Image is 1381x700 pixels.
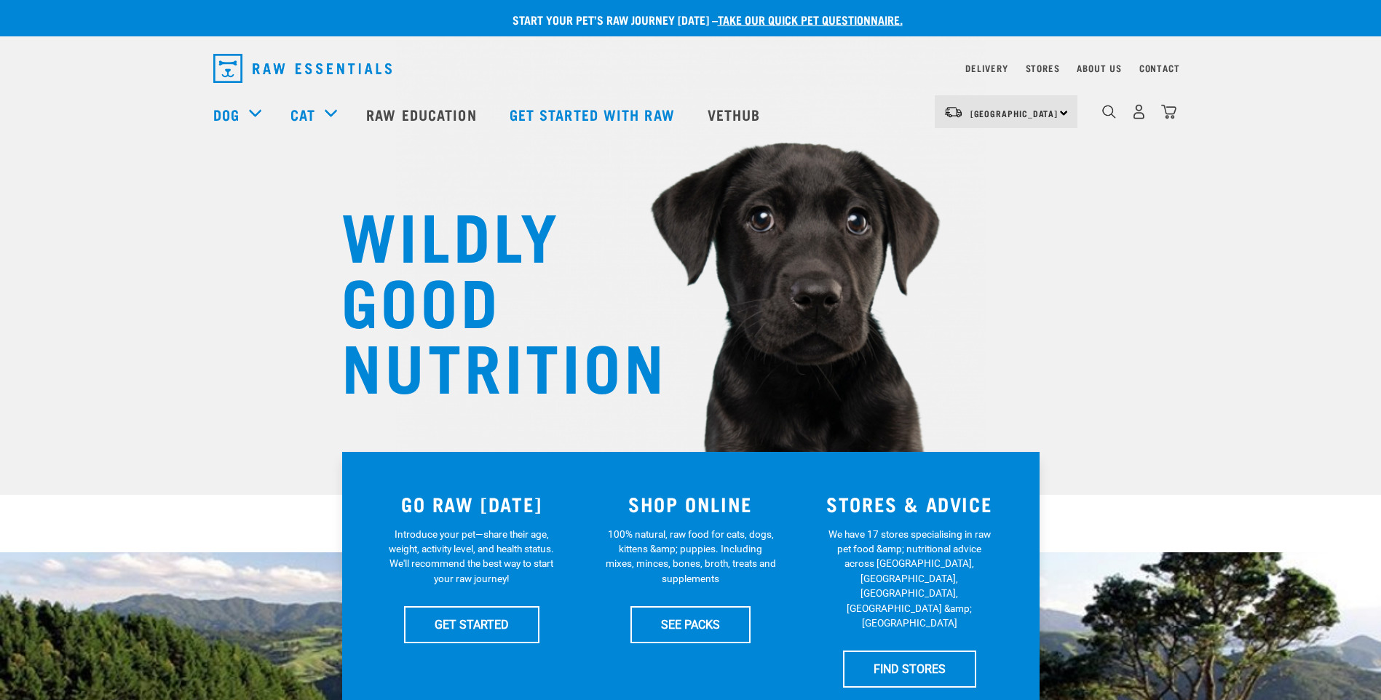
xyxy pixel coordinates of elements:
[213,54,392,83] img: Raw Essentials Logo
[718,16,903,23] a: take our quick pet questionnaire.
[341,200,633,397] h1: WILDLY GOOD NUTRITION
[965,65,1008,71] a: Delivery
[202,48,1180,89] nav: dropdown navigation
[590,493,791,515] h3: SHOP ONLINE
[1102,105,1116,119] img: home-icon-1@2x.png
[290,103,315,125] a: Cat
[693,85,779,143] a: Vethub
[352,85,494,143] a: Raw Education
[843,651,976,687] a: FIND STORES
[386,527,557,586] p: Introduce your pet—share their age, weight, activity level, and health status. We'll recommend th...
[1139,65,1180,71] a: Contact
[1131,104,1147,119] img: user.png
[970,111,1058,116] span: [GEOGRAPHIC_DATA]
[630,606,751,643] a: SEE PACKS
[1026,65,1060,71] a: Stores
[404,606,539,643] a: GET STARTED
[943,106,963,119] img: van-moving.png
[371,493,573,515] h3: GO RAW [DATE]
[605,527,776,586] p: 100% natural, raw food for cats, dogs, kittens &amp; puppies. Including mixes, minces, bones, bro...
[1077,65,1121,71] a: About Us
[824,527,995,631] p: We have 17 stores specialising in raw pet food &amp; nutritional advice across [GEOGRAPHIC_DATA],...
[809,493,1010,515] h3: STORES & ADVICE
[495,85,693,143] a: Get started with Raw
[1161,104,1176,119] img: home-icon@2x.png
[213,103,240,125] a: Dog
